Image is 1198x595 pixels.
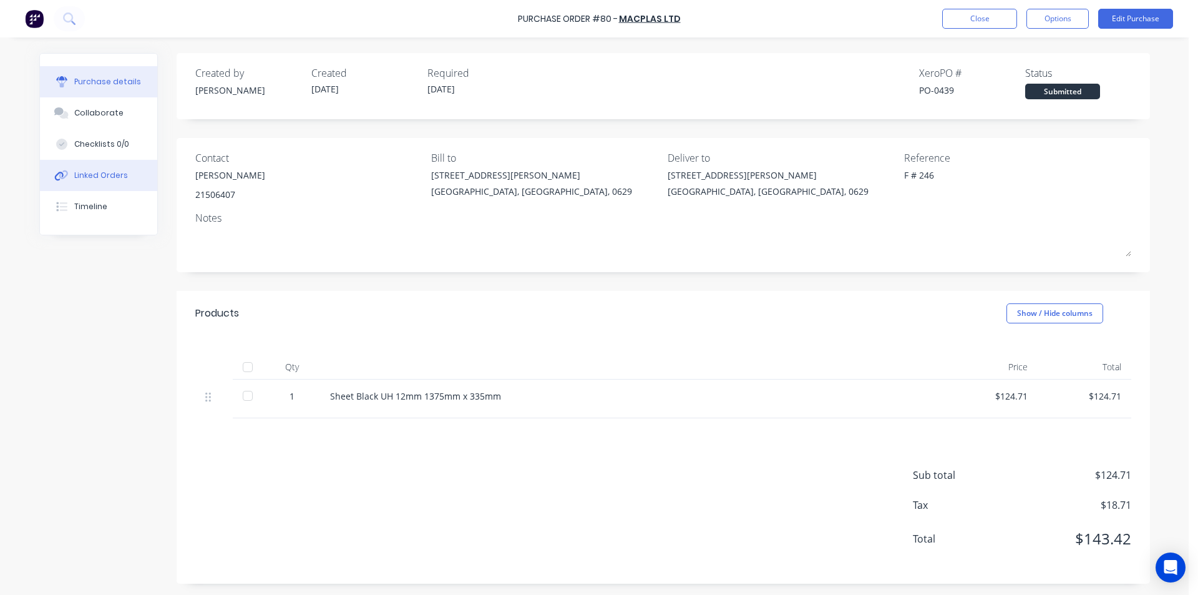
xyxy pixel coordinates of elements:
[1025,84,1100,99] div: Submitted
[74,107,124,119] div: Collaborate
[1048,390,1121,403] div: $124.71
[264,355,320,380] div: Qty
[40,66,157,97] button: Purchase details
[25,9,44,28] img: Factory
[619,12,681,25] a: MacPlas Ltd
[668,150,895,165] div: Deliver to
[913,468,1006,483] span: Sub total
[40,191,157,222] button: Timeline
[74,139,129,150] div: Checklists 0/0
[944,355,1038,380] div: Price
[40,97,157,129] button: Collaborate
[431,185,632,198] div: [GEOGRAPHIC_DATA], [GEOGRAPHIC_DATA], 0629
[1006,303,1103,323] button: Show / Hide columns
[427,66,533,81] div: Required
[1026,9,1089,29] button: Options
[913,498,1006,513] span: Tax
[195,169,265,182] div: [PERSON_NAME]
[1006,528,1131,550] span: $143.42
[904,150,1131,165] div: Reference
[668,169,869,182] div: [STREET_ADDRESS][PERSON_NAME]
[1025,66,1131,81] div: Status
[311,66,417,81] div: Created
[913,531,1006,546] span: Total
[431,150,658,165] div: Bill to
[668,185,869,198] div: [GEOGRAPHIC_DATA], [GEOGRAPHIC_DATA], 0629
[919,84,1025,97] div: PO-0439
[195,66,301,81] div: Created by
[195,306,239,321] div: Products
[40,129,157,160] button: Checklists 0/0
[40,160,157,191] button: Linked Orders
[74,76,141,87] div: Purchase details
[904,169,1060,197] textarea: F # 246
[195,188,265,201] div: 21506407
[919,66,1025,81] div: Xero PO #
[1006,498,1131,513] span: $18.71
[1156,553,1186,583] div: Open Intercom Messenger
[431,169,632,182] div: [STREET_ADDRESS][PERSON_NAME]
[195,84,301,97] div: [PERSON_NAME]
[954,390,1028,403] div: $124.71
[330,390,934,403] div: Sheet Black UH 12mm 1375mm x 335mm
[74,170,128,181] div: Linked Orders
[195,210,1131,225] div: Notes
[518,12,618,26] div: Purchase Order #80 -
[1006,468,1131,483] span: $124.71
[74,201,107,212] div: Timeline
[195,150,422,165] div: Contact
[274,390,310,403] div: 1
[1038,355,1131,380] div: Total
[942,9,1017,29] button: Close
[1098,9,1173,29] button: Edit Purchase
